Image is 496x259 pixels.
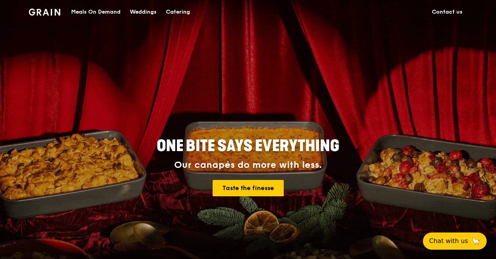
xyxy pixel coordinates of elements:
a: Weddings [125,0,161,24]
div: Weddings [130,0,157,24]
img: Grain [29,9,60,16]
a: Contact us [427,0,467,24]
span: 🦙 [471,236,480,246]
div: Catering [166,0,190,24]
div: Our canapés do more with less. [108,160,388,171]
a: Taste the finesse [213,180,284,196]
span: Chat with us [429,236,468,246]
button: Chat with us🦙 [423,233,487,250]
a: Catering [161,0,195,24]
span: ONE BITE SAYS EVERYTHING [157,137,339,155]
div: Meals On Demand [71,0,121,24]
